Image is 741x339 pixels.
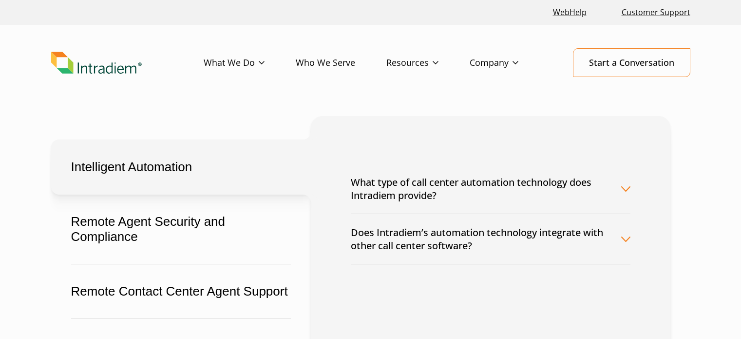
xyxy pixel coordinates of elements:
a: Resources [386,49,470,77]
button: Remote Agent Security and Compliance [51,194,311,264]
a: What We Do [204,49,296,77]
button: Remote Contact Center Agent Support [51,264,311,319]
button: Does Intradiem’s automation technology integrate with other call center software? [351,214,630,264]
a: Customer Support [618,2,694,23]
a: Link opens in a new window [549,2,590,23]
img: Intradiem [51,52,142,74]
a: Link to homepage of Intradiem [51,52,204,74]
a: Company [470,49,550,77]
a: Start a Conversation [573,48,690,77]
button: What type of call center automation technology does Intradiem provide? [351,164,630,214]
a: Who We Serve [296,49,386,77]
button: Intelligent Automation [51,140,311,195]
